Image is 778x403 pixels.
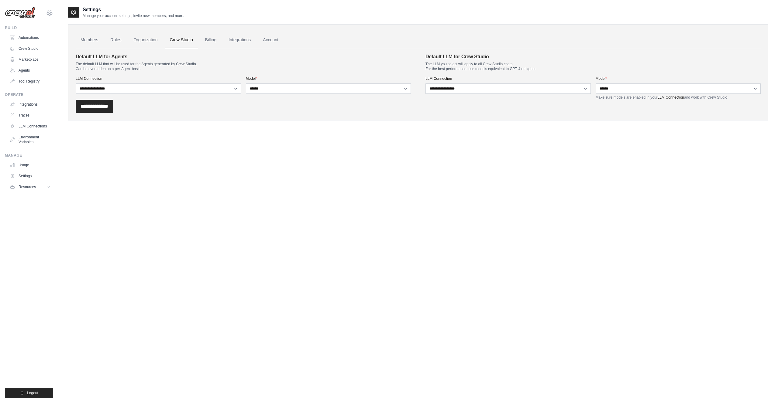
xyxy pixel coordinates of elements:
[76,76,241,81] label: LLM Connection
[658,95,684,100] a: LLM Connection
[7,44,53,53] a: Crew Studio
[83,13,184,18] p: Manage your account settings, invite new members, and more.
[7,160,53,170] a: Usage
[105,32,126,48] a: Roles
[76,53,411,60] h4: Default LLM for Agents
[596,76,761,81] label: Model
[425,62,761,71] p: The LLM you select will apply to all Crew Studio chats. For the best performance, use models equi...
[425,76,591,81] label: LLM Connection
[76,32,103,48] a: Members
[5,25,53,30] div: Build
[7,110,53,120] a: Traces
[246,76,411,81] label: Model
[7,55,53,64] a: Marketplace
[83,6,184,13] h2: Settings
[165,32,198,48] a: Crew Studio
[27,391,38,395] span: Logout
[76,62,411,71] p: The default LLM that will be used for the Agents generated by Crew Studio. Can be overridden on a...
[596,95,761,100] p: Make sure models are enabled in your and work with Crew Studio
[7,76,53,86] a: Tool Registry
[7,66,53,75] a: Agents
[19,185,36,189] span: Resources
[7,100,53,109] a: Integrations
[200,32,221,48] a: Billing
[7,33,53,42] a: Automations
[7,121,53,131] a: LLM Connections
[425,53,761,60] h4: Default LLM for Crew Studio
[258,32,283,48] a: Account
[5,153,53,158] div: Manage
[5,388,53,398] button: Logout
[5,7,35,19] img: Logo
[5,92,53,97] div: Operate
[7,171,53,181] a: Settings
[129,32,162,48] a: Organization
[7,182,53,192] button: Resources
[7,132,53,147] a: Environment Variables
[224,32,256,48] a: Integrations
